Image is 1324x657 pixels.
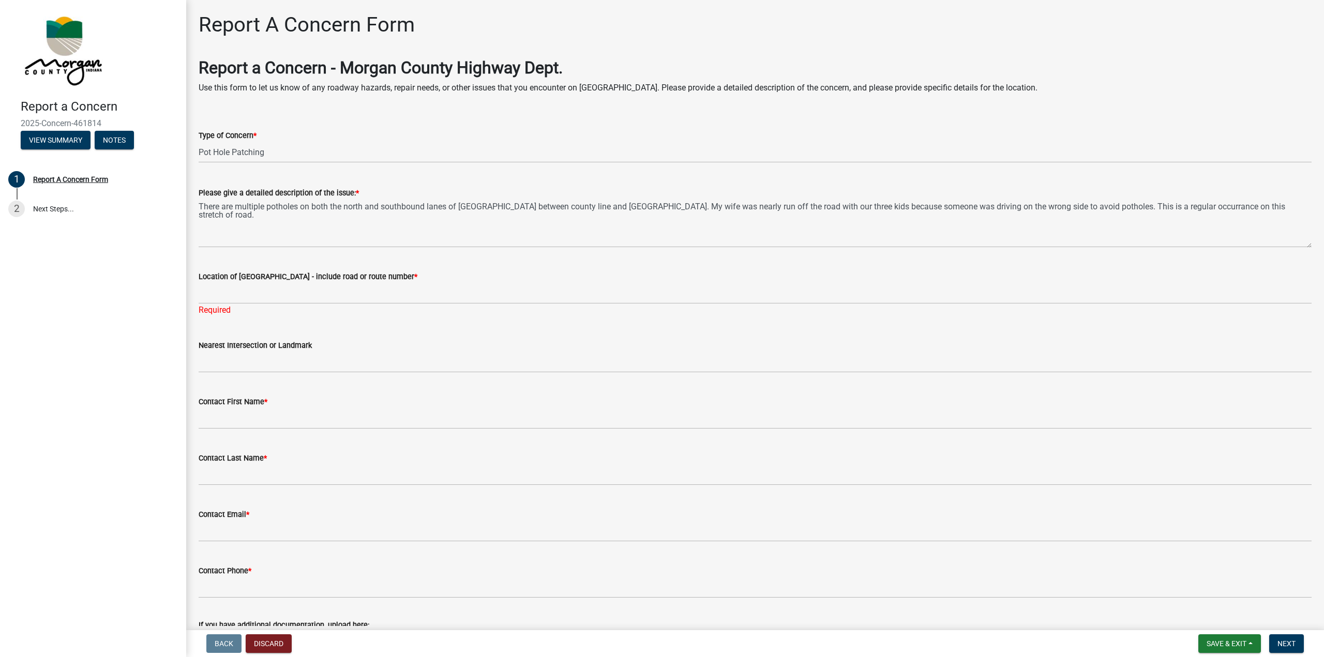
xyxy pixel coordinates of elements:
[1207,639,1246,648] span: Save & Exit
[199,273,417,281] label: Location of [GEOGRAPHIC_DATA] - include road or route number
[199,568,251,575] label: Contact Phone
[21,118,165,128] span: 2025-Concern-461814
[199,82,1312,94] p: Use this form to let us know of any roadway hazards, repair needs, or other issues that you encou...
[199,190,359,197] label: Please give a detailed description of the issue:
[21,136,91,145] wm-modal-confirm: Summary
[95,136,134,145] wm-modal-confirm: Notes
[199,399,267,406] label: Contact First Name
[33,176,108,183] div: Report A Concern Form
[199,511,249,518] label: Contact Email
[8,201,25,217] div: 2
[8,171,25,188] div: 1
[1269,634,1304,653] button: Next
[199,455,267,462] label: Contact Last Name
[206,634,242,653] button: Back
[199,342,312,349] label: Nearest Intersection or Landmark
[21,131,91,149] button: View Summary
[199,132,257,140] label: Type of Concern
[215,639,233,648] span: Back
[199,12,415,37] h1: Report A Concern Form
[199,58,563,78] strong: Report a Concern - Morgan County Highway Dept.
[21,11,104,88] img: Morgan County, Indiana
[1198,634,1261,653] button: Save & Exit
[95,131,134,149] button: Notes
[199,622,369,629] label: If you have additional documentation, upload here:
[1277,639,1296,648] span: Next
[21,99,178,114] h4: Report a Concern
[246,634,292,653] button: Discard
[199,304,1312,316] div: Required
